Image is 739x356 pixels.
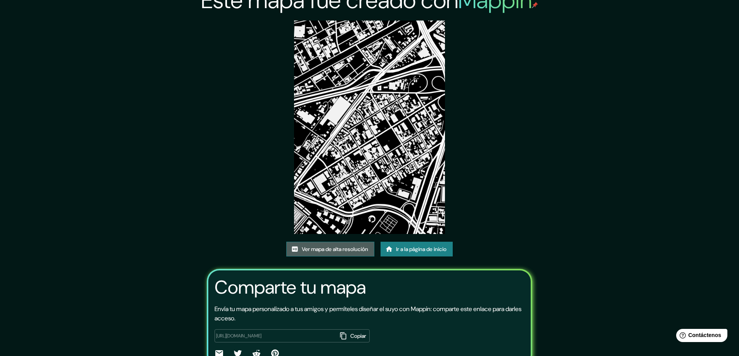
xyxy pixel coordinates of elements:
[294,21,445,234] img: created-map
[396,246,447,253] font: Ir a la página de inicio
[337,329,370,342] button: Copiar
[215,305,521,322] font: Envía tu mapa personalizado a tus amigos y permíteles diseñar el suyo con Mappin: comparte este e...
[215,275,366,299] font: Comparte tu mapa
[350,332,366,339] font: Copiar
[381,242,453,256] a: Ir a la página de inicio
[286,242,374,256] a: Ver mapa de alta resolución
[302,246,368,253] font: Ver mapa de alta resolución
[532,2,538,8] img: pin de mapeo
[670,326,730,347] iframe: Lanzador de widgets de ayuda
